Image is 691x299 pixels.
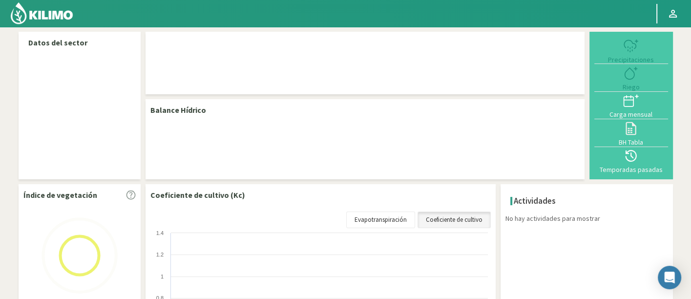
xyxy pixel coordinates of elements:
h4: Actividades [514,196,556,206]
a: Evapotranspiración [346,212,415,228]
a: Coeficiente de cultivo [418,212,491,228]
button: BH Tabla [594,119,668,147]
text: 1 [160,274,163,279]
p: No hay actividades para mostrar [505,214,673,224]
img: Kilimo [10,1,74,25]
button: Precipitaciones [594,37,668,64]
button: Temporadas pasadas [594,147,668,174]
div: Precipitaciones [597,56,665,63]
button: Carga mensual [594,92,668,119]
p: Coeficiente de cultivo (Kc) [150,189,245,201]
p: Balance Hídrico [150,104,206,116]
div: BH Tabla [597,139,665,146]
text: 1.2 [156,252,163,257]
div: Riego [597,84,665,90]
div: Temporadas pasadas [597,166,665,173]
p: Datos del sector [28,37,131,48]
text: 1.4 [156,230,163,236]
div: Open Intercom Messenger [658,266,681,289]
p: Índice de vegetación [23,189,97,201]
button: Riego [594,64,668,91]
div: Carga mensual [597,111,665,118]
